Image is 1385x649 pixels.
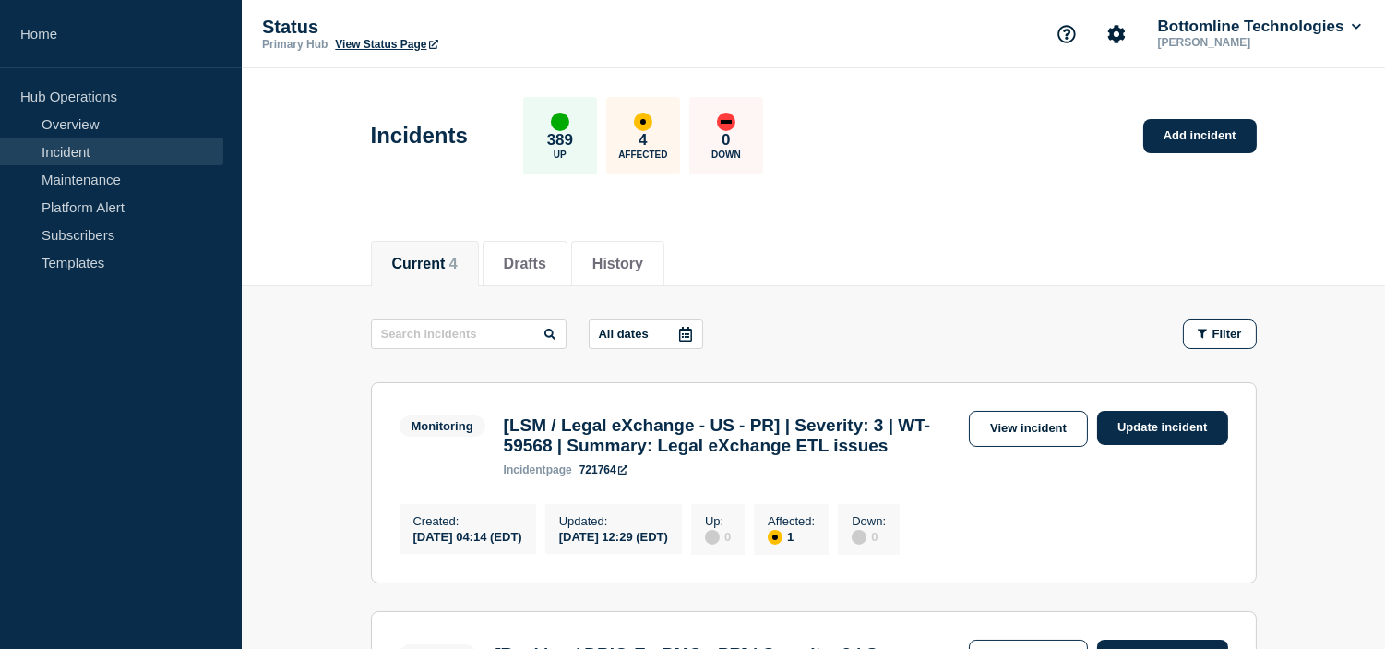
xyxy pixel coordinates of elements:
[768,530,782,545] div: affected
[371,123,468,149] h1: Incidents
[711,150,741,160] p: Down
[554,150,567,160] p: Up
[262,17,631,38] p: Status
[1183,319,1257,349] button: Filter
[717,113,735,131] div: down
[413,528,522,544] div: [DATE] 04:14 (EDT)
[969,411,1088,447] a: View incident
[504,463,572,476] p: page
[504,415,960,456] h3: [LSM / Legal eXchange - US - PR] | Severity: 3 | WT-59568 | Summary: Legal eXchange ETL issues
[705,514,731,528] p: Up :
[852,528,886,545] div: 0
[1154,18,1365,36] button: Bottomline Technologies
[547,131,573,150] p: 389
[504,463,546,476] span: incident
[400,415,485,437] span: Monitoring
[634,113,652,131] div: affected
[618,150,667,160] p: Affected
[639,131,647,150] p: 4
[1047,15,1086,54] button: Support
[579,463,627,476] a: 721764
[504,256,546,272] button: Drafts
[599,327,649,341] p: All dates
[1143,119,1257,153] a: Add incident
[335,38,437,51] a: View Status Page
[559,514,668,528] p: Updated :
[1212,327,1242,341] span: Filter
[705,528,731,545] div: 0
[371,319,567,349] input: Search incidents
[705,530,720,545] div: disabled
[449,256,458,271] span: 4
[262,38,328,51] p: Primary Hub
[589,319,703,349] button: All dates
[852,530,866,545] div: disabled
[852,514,886,528] p: Down :
[1097,15,1136,54] button: Account settings
[559,528,668,544] div: [DATE] 12:29 (EDT)
[1154,36,1346,49] p: [PERSON_NAME]
[1097,411,1228,445] a: Update incident
[768,528,815,545] div: 1
[551,113,569,131] div: up
[592,256,643,272] button: History
[413,514,522,528] p: Created :
[722,131,730,150] p: 0
[392,256,458,272] button: Current 4
[768,514,815,528] p: Affected :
